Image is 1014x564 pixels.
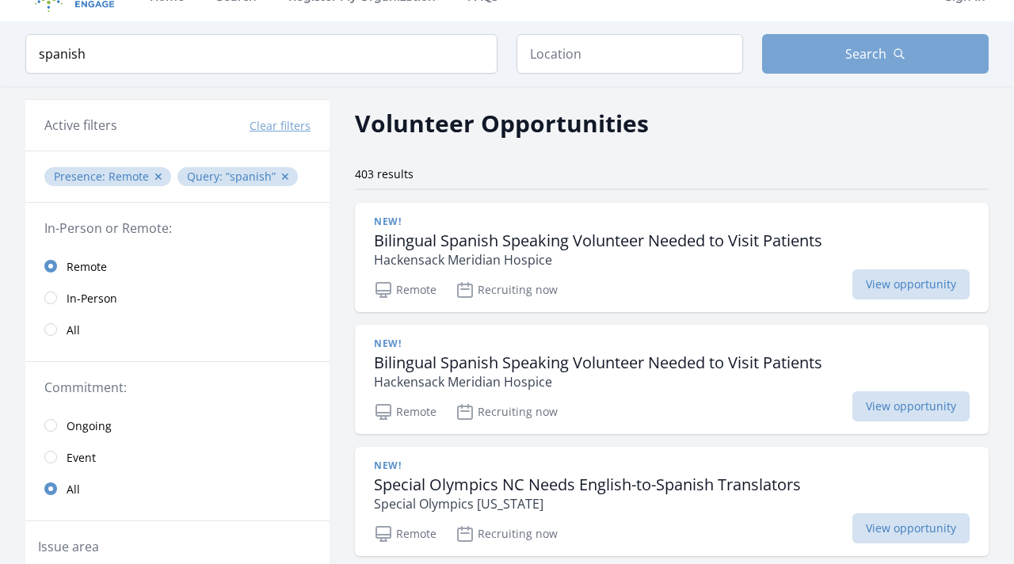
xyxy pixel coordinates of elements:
[456,280,558,299] p: Recruiting now
[852,513,970,543] span: View opportunity
[154,169,163,185] button: ✕
[374,494,801,513] p: Special Olympics [US_STATE]
[54,169,109,184] span: Presence :
[374,280,436,299] p: Remote
[67,322,80,338] span: All
[109,169,149,184] span: Remote
[187,169,226,184] span: Query :
[67,418,112,434] span: Ongoing
[38,537,99,556] legend: Issue area
[355,105,649,141] h2: Volunteer Opportunities
[762,34,989,74] button: Search
[44,116,117,135] h3: Active filters
[355,447,989,556] a: New! Special Olympics NC Needs English-to-Spanish Translators Special Olympics [US_STATE] Remote ...
[25,282,330,314] a: In-Person
[67,482,80,497] span: All
[374,353,822,372] h3: Bilingual Spanish Speaking Volunteer Needed to Visit Patients
[374,459,401,472] span: New!
[845,44,886,63] span: Search
[25,250,330,282] a: Remote
[226,169,276,184] q: spanish
[250,118,311,134] button: Clear filters
[374,402,436,421] p: Remote
[67,450,96,466] span: Event
[25,473,330,505] a: All
[25,441,330,473] a: Event
[374,231,822,250] h3: Bilingual Spanish Speaking Volunteer Needed to Visit Patients
[355,166,414,181] span: 403 results
[280,169,290,185] button: ✕
[44,378,311,397] legend: Commitment:
[456,524,558,543] p: Recruiting now
[25,314,330,345] a: All
[44,219,311,238] legend: In-Person or Remote:
[67,259,107,275] span: Remote
[374,337,401,350] span: New!
[67,291,117,307] span: In-Person
[852,391,970,421] span: View opportunity
[374,475,801,494] h3: Special Olympics NC Needs English-to-Spanish Translators
[374,524,436,543] p: Remote
[456,402,558,421] p: Recruiting now
[25,34,497,74] input: Keyword
[374,372,822,391] p: Hackensack Meridian Hospice
[25,410,330,441] a: Ongoing
[374,215,401,228] span: New!
[355,203,989,312] a: New! Bilingual Spanish Speaking Volunteer Needed to Visit Patients Hackensack Meridian Hospice Re...
[517,34,743,74] input: Location
[374,250,822,269] p: Hackensack Meridian Hospice
[355,325,989,434] a: New! Bilingual Spanish Speaking Volunteer Needed to Visit Patients Hackensack Meridian Hospice Re...
[852,269,970,299] span: View opportunity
